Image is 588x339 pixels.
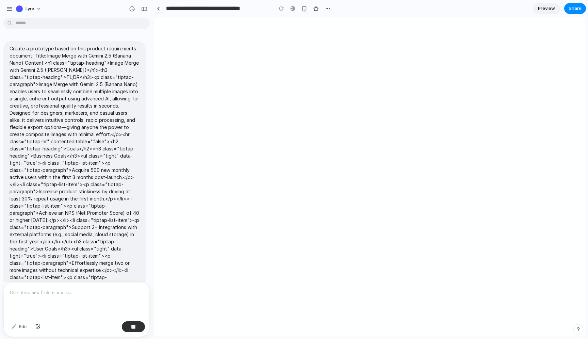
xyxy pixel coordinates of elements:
[538,5,555,12] span: Preview
[564,3,586,14] button: Share
[26,5,34,12] span: Lyra
[13,3,45,14] button: Lyra
[569,5,582,12] span: Share
[533,3,560,14] a: Preview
